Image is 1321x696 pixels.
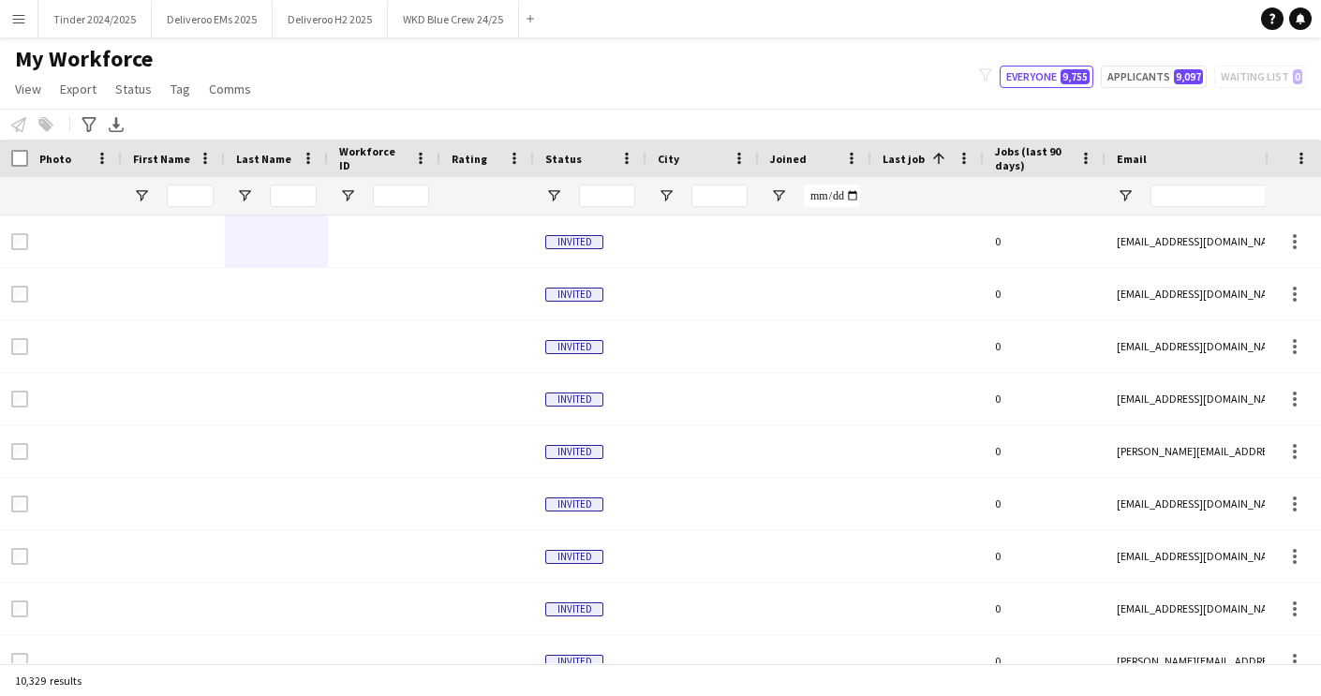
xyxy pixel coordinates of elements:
[108,77,159,101] a: Status
[11,600,28,617] input: Row Selection is disabled for this row (unchecked)
[1000,66,1093,88] button: Everyone9,755
[270,185,317,207] input: Last Name Filter Input
[15,81,41,97] span: View
[11,496,28,512] input: Row Selection is disabled for this row (unchecked)
[984,635,1106,687] div: 0
[236,152,291,166] span: Last Name
[38,1,152,37] button: Tinder 2024/2025
[545,152,582,166] span: Status
[163,77,198,101] a: Tag
[995,144,1072,172] span: Jobs (last 90 days)
[1101,66,1207,88] button: Applicants9,097
[11,286,28,303] input: Row Selection is disabled for this row (unchecked)
[209,81,251,97] span: Comms
[1174,69,1203,84] span: 9,097
[105,113,127,136] app-action-btn: Export XLSX
[133,187,150,204] button: Open Filter Menu
[545,235,603,249] span: Invited
[545,602,603,616] span: Invited
[545,655,603,669] span: Invited
[545,392,603,407] span: Invited
[579,185,635,207] input: Status Filter Input
[984,215,1106,267] div: 0
[15,45,153,73] span: My Workforce
[273,1,388,37] button: Deliveroo H2 2025
[984,373,1106,424] div: 0
[984,268,1106,319] div: 0
[984,530,1106,582] div: 0
[11,391,28,407] input: Row Selection is disabled for this row (unchecked)
[984,583,1106,634] div: 0
[658,152,679,166] span: City
[883,152,925,166] span: Last job
[11,443,28,460] input: Row Selection is disabled for this row (unchecked)
[984,320,1106,372] div: 0
[52,77,104,101] a: Export
[201,77,259,101] a: Comms
[11,653,28,670] input: Row Selection is disabled for this row (unchecked)
[770,152,807,166] span: Joined
[11,338,28,355] input: Row Selection is disabled for this row (unchecked)
[658,187,675,204] button: Open Filter Menu
[1061,69,1090,84] span: 9,755
[7,77,49,101] a: View
[545,340,603,354] span: Invited
[60,81,96,97] span: Export
[339,187,356,204] button: Open Filter Menu
[545,445,603,459] span: Invited
[452,152,487,166] span: Rating
[770,187,787,204] button: Open Filter Menu
[545,187,562,204] button: Open Filter Menu
[167,185,214,207] input: First Name Filter Input
[545,550,603,564] span: Invited
[545,288,603,302] span: Invited
[388,1,519,37] button: WKD Blue Crew 24/25
[133,152,190,166] span: First Name
[1117,187,1134,204] button: Open Filter Menu
[11,233,28,250] input: Row Selection is disabled for this row (unchecked)
[984,425,1106,477] div: 0
[691,185,748,207] input: City Filter Input
[236,187,253,204] button: Open Filter Menu
[1117,152,1147,166] span: Email
[804,185,860,207] input: Joined Filter Input
[78,113,100,136] app-action-btn: Advanced filters
[545,497,603,511] span: Invited
[11,548,28,565] input: Row Selection is disabled for this row (unchecked)
[339,144,407,172] span: Workforce ID
[39,152,71,166] span: Photo
[115,81,152,97] span: Status
[373,185,429,207] input: Workforce ID Filter Input
[152,1,273,37] button: Deliveroo EMs 2025
[171,81,190,97] span: Tag
[984,478,1106,529] div: 0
